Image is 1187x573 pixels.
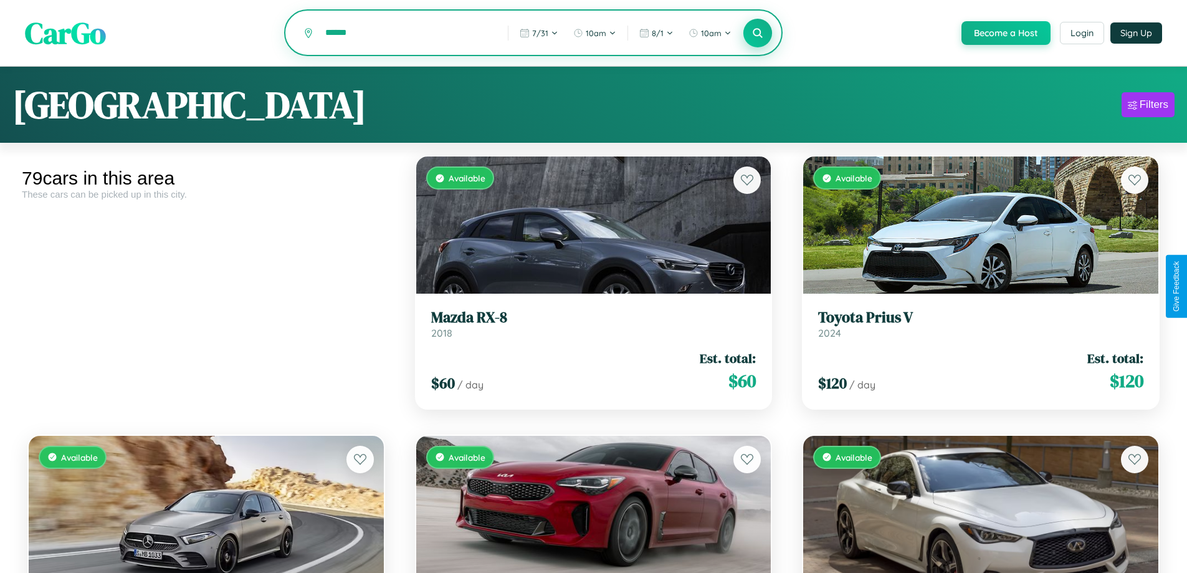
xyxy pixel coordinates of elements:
span: $ 120 [1110,368,1143,393]
span: CarGo [25,12,106,54]
a: Toyota Prius V2024 [818,309,1143,339]
div: These cars can be picked up in this city. [22,189,391,200]
span: Available [836,173,872,183]
button: Become a Host [961,21,1051,45]
a: Mazda RX-82018 [431,309,756,339]
button: 10am [682,23,738,43]
span: Est. total: [1087,349,1143,367]
button: Filters [1122,92,1175,117]
button: Login [1060,22,1104,44]
h3: Toyota Prius V [818,309,1143,327]
span: 7 / 31 [532,28,548,38]
button: Sign Up [1110,22,1162,44]
div: Filters [1140,99,1168,111]
span: Est. total: [700,349,756,367]
span: 10am [586,28,606,38]
button: 7/31 [513,23,565,43]
h1: [GEOGRAPHIC_DATA] [12,79,366,130]
span: Available [61,452,98,463]
span: $ 60 [728,368,756,393]
span: 8 / 1 [652,28,664,38]
button: 10am [567,23,622,43]
button: 8/1 [633,23,680,43]
span: / day [457,378,484,391]
span: $ 120 [818,373,847,393]
span: $ 60 [431,373,455,393]
div: Give Feedback [1172,261,1181,312]
span: Available [449,452,485,463]
span: 2018 [431,327,452,339]
span: / day [849,378,875,391]
div: 79 cars in this area [22,168,391,189]
span: 10am [701,28,722,38]
span: Available [449,173,485,183]
h3: Mazda RX-8 [431,309,756,327]
span: 2024 [818,327,841,339]
span: Available [836,452,872,463]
